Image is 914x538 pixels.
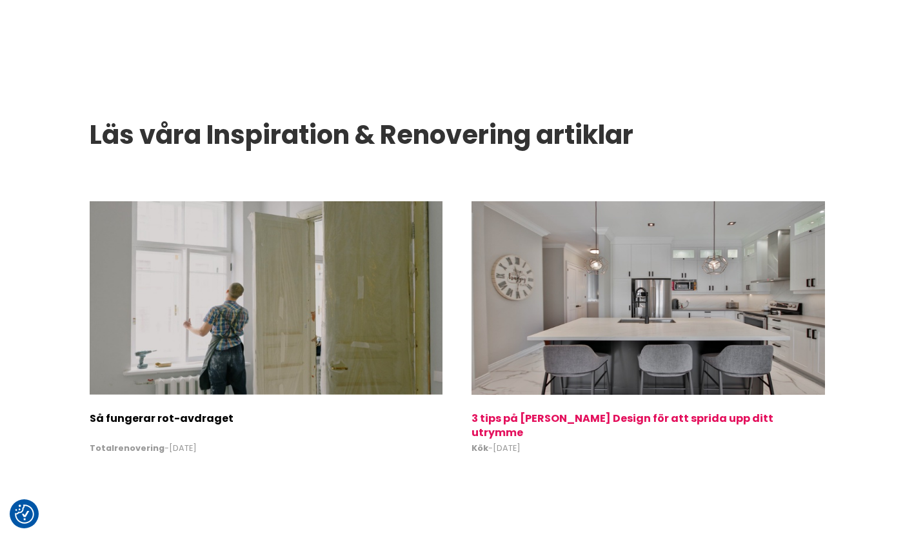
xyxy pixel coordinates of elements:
[90,444,442,453] span: - [DATE]
[15,504,34,524] img: Revisit consent button
[90,443,164,453] b: Totalrenovering
[472,412,824,434] h2: 3 tips på [PERSON_NAME] Design för att sprida upp ditt utrymme
[90,201,442,395] img: Så fungerar rot-avdraget
[472,443,488,453] b: Kök
[90,384,442,452] a: Så fungerar rot-avdraget Totalrenovering-[DATE]
[90,412,442,434] h2: Så fungerar rot-avdraget
[472,384,824,452] a: 3 tips på [PERSON_NAME] Design för att sprida upp ditt utrymme Kök-[DATE]
[15,504,34,524] button: Samtyckesinställningar
[472,444,824,453] span: - [DATE]
[472,201,824,395] img: 3 tips på Köksö Design för att sprida upp ditt utrymme
[90,121,633,150] h1: Läs våra Inspiration & Renovering artiklar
